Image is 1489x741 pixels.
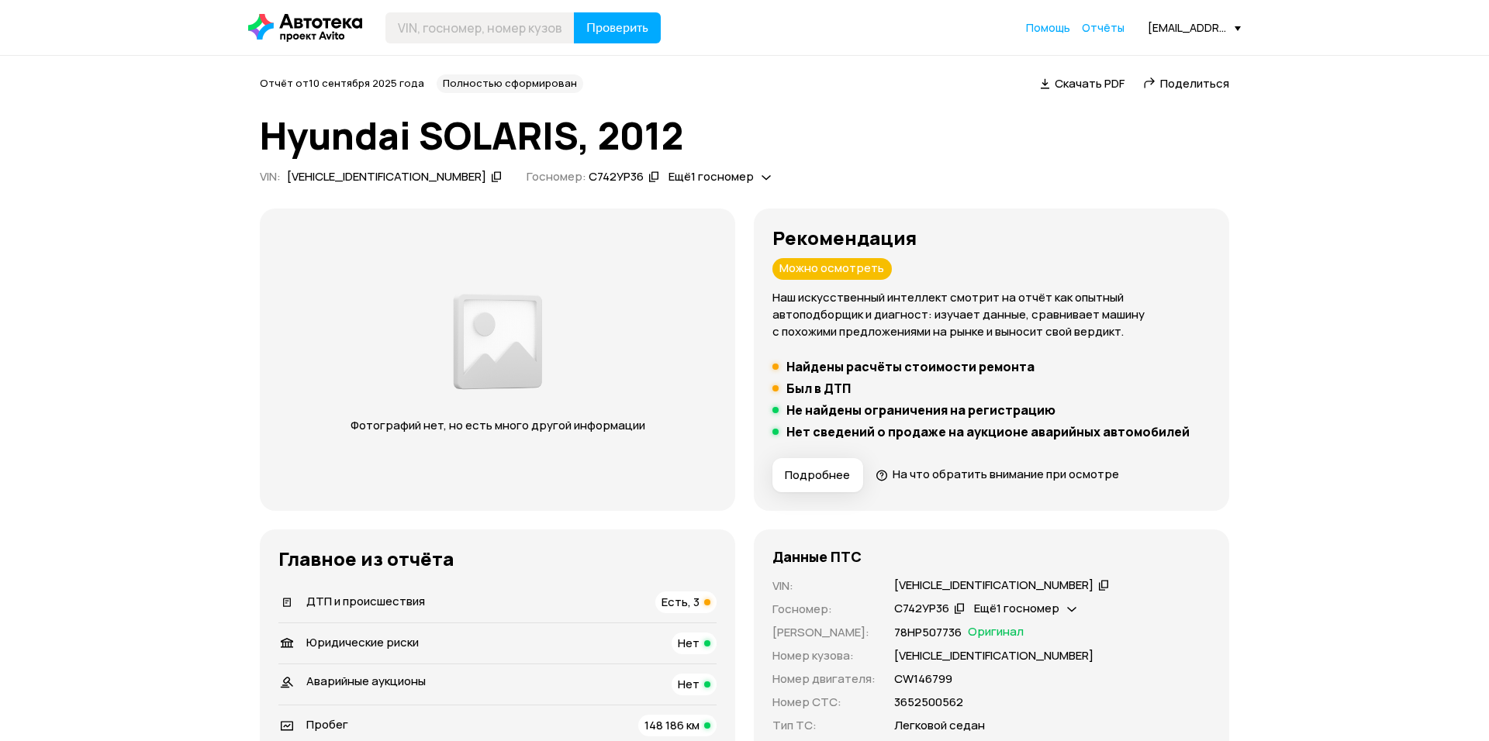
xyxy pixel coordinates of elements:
[772,694,876,711] p: Номер СТС :
[1160,75,1229,91] span: Поделиться
[786,359,1035,374] h5: Найдены расчёты стоимости ремонта
[306,593,425,609] span: ДТП и происшествия
[306,673,426,689] span: Аварийные аукционы
[893,466,1119,482] span: На что обратить внимание при осмотре
[586,22,648,34] span: Проверить
[1055,75,1125,91] span: Скачать PDF
[974,600,1059,616] span: Ещё 1 госномер
[306,716,348,732] span: Пробег
[678,635,700,651] span: Нет
[772,227,1211,249] h3: Рекомендация
[772,577,876,595] p: VIN :
[772,289,1211,340] p: Наш искусственный интеллект смотрит на отчёт как опытный автоподборщик и диагност: изучает данные...
[678,676,700,692] span: Нет
[772,624,876,641] p: [PERSON_NAME] :
[772,548,862,565] h4: Данные ПТС
[589,169,644,185] div: С742УР36
[527,168,586,184] span: Госномер:
[786,424,1190,439] h5: Нет сведений о продаже на аукционе аварийных автомобилей
[894,601,949,617] div: С742УР36
[1143,75,1229,91] a: Поделиться
[260,168,281,184] span: VIN :
[894,647,1093,664] p: [VEHICLE_IDENTIFICATION_NUMBER]
[278,548,717,570] h3: Главное из отчёта
[894,717,985,734] p: Легковой седан
[968,624,1024,641] span: Оригинал
[894,577,1093,594] div: [VEHICLE_IDENTIFICATION_NUMBER]
[876,466,1119,482] a: На что обратить внимание при осмотре
[306,634,419,650] span: Юридические риски
[1082,20,1125,35] span: Отчёты
[785,467,850,483] span: Подробнее
[260,115,1229,157] h1: Hyundai SOLARIS, 2012
[574,12,661,43] button: Проверить
[1040,75,1125,91] a: Скачать PDF
[335,417,660,434] p: Фотографий нет, но есть много другой информации
[668,168,754,184] span: Ещё 1 госномер
[1026,20,1070,35] span: Помощь
[772,670,876,688] p: Номер двигателя :
[644,717,700,733] span: 148 186 км
[772,717,876,734] p: Тип ТС :
[894,624,962,641] p: 78НР507736
[786,402,1055,418] h5: Не найдены ограничения на регистрацию
[772,601,876,618] p: Госномер :
[786,381,851,396] h5: Был в ДТП
[287,169,486,185] div: [VEHICLE_IDENTIFICATION_NUMBER]
[1082,20,1125,36] a: Отчёты
[772,458,863,492] button: Подробнее
[772,647,876,664] p: Номер кузова :
[894,670,952,688] p: СW146799
[1026,20,1070,36] a: Помощь
[894,694,963,711] p: 3652500562
[437,74,583,93] div: Полностью сформирован
[385,12,575,43] input: VIN, госномер, номер кузова
[449,285,547,398] img: d89e54fb62fcf1f0.png
[260,76,424,90] span: Отчёт от 10 сентября 2025 года
[772,258,892,280] div: Можно осмотреть
[662,594,700,610] span: Есть, 3
[1148,20,1241,35] div: [EMAIL_ADDRESS][DOMAIN_NAME]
